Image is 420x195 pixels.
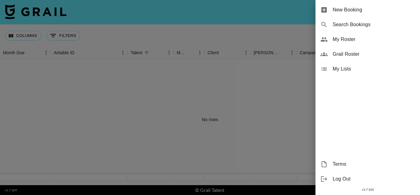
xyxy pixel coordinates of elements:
div: v 1.7.104 [315,186,420,193]
span: My Lists [333,65,415,73]
div: Log Out [315,172,420,186]
span: Search Bookings [333,21,415,28]
div: My Lists [315,62,420,76]
div: Terms [315,157,420,172]
div: New Booking [315,2,420,17]
div: My Roster [315,32,420,47]
div: Grail Roster [315,47,420,62]
span: Log Out [333,175,415,183]
div: Search Bookings [315,17,420,32]
span: Grail Roster [333,51,415,58]
span: Terms [333,160,415,168]
span: New Booking [333,6,415,14]
span: My Roster [333,36,415,43]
